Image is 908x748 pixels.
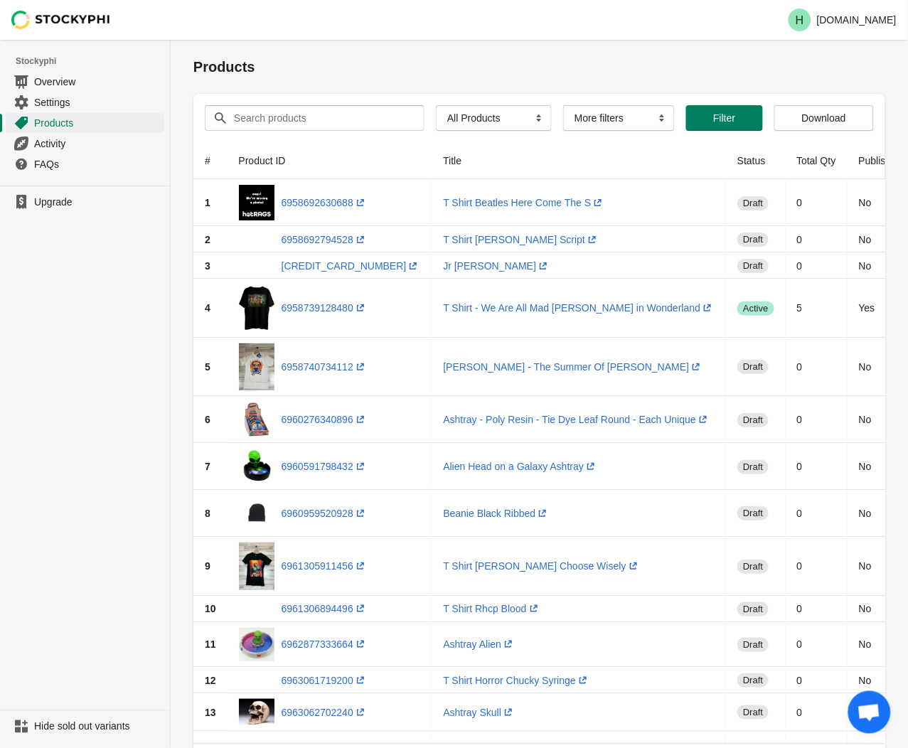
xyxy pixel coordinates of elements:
a: 6958740734112(opens a new window) [282,361,368,373]
span: 4 [205,302,210,314]
span: 11 [205,639,216,650]
span: 10 [205,603,216,614]
a: [CREDIT_CARD_NUMBER](opens a new window) [282,260,421,272]
span: 5 [205,361,210,373]
span: draft [737,602,769,616]
a: 6958692630688(opens a new window) [282,197,368,208]
img: image_34fcfe6c-a03d-4fd4-b16b-d63a27655cdf.jpg [239,543,274,590]
td: 0 [786,338,848,397]
span: Avatar with initials H [789,9,811,31]
span: 7 [205,461,210,472]
span: draft [737,360,769,374]
span: draft [737,673,769,688]
p: [DOMAIN_NAME] [817,14,897,26]
span: draft [737,196,769,210]
a: Upgrade [6,192,164,212]
button: Avatar with initials H[DOMAIN_NAME] [783,6,902,34]
img: 1110990101.jpg [239,628,274,662]
td: 0 [786,252,848,279]
div: Open chat [848,691,891,734]
a: Jr [PERSON_NAME](opens a new window) [443,260,550,272]
a: FAQs [6,154,164,174]
a: T Shirt [PERSON_NAME] Choose Wisely(opens a new window) [443,560,640,572]
td: 0 [786,490,848,537]
img: 501734.jpg [239,699,274,726]
span: Filter [713,112,735,124]
td: 0 [786,396,848,443]
td: 0 [786,537,848,596]
span: Products [34,116,161,130]
a: Overview [6,71,164,92]
td: 0 [786,443,848,490]
text: H [796,14,804,26]
input: Search products [233,105,399,131]
a: 6961306894496(opens a new window) [282,603,368,614]
a: 6958692794528(opens a new window) [282,234,368,245]
a: Ashtray Alien(opens a new window) [443,639,516,650]
span: 1 [205,197,210,208]
a: Alien Head on a Galaxy Ashtray(opens a new window) [443,461,598,472]
a: [PERSON_NAME] - The Summer Of [PERSON_NAME](opens a new window) [443,361,703,373]
th: Product ID [228,142,432,179]
span: Download [802,112,846,124]
th: Title [432,142,726,179]
td: 0 [786,596,848,622]
a: Settings [6,92,164,112]
a: 6960276340896(opens a new window) [282,414,368,425]
span: draft [737,233,769,247]
th: # [193,142,228,179]
img: image_de5f00f6-9874-42ea-bcb3-67a83f16a68c.jpg [239,343,274,391]
h1: Products [193,57,885,77]
a: 6958739128480(opens a new window) [282,302,368,314]
img: 503899.jpg [239,402,274,437]
button: Download [774,105,874,131]
span: 6 [205,414,210,425]
span: draft [737,705,769,720]
span: draft [737,259,769,273]
a: T Shirt Beatles Here Come The S(opens a new window) [443,197,605,208]
span: 12 [205,675,216,686]
span: draft [737,560,769,574]
a: 6960959520928(opens a new window) [282,508,368,519]
span: Overview [34,75,161,89]
img: Stockyphi [11,11,111,29]
a: Beanie Black Ribbed(opens a new window) [443,508,550,519]
a: 6963062702240(opens a new window) [282,707,368,718]
td: 5 [786,279,848,338]
img: 500298.png [239,284,274,332]
td: 0 [786,179,848,226]
img: 502747.png [239,496,274,531]
a: Activity [6,133,164,154]
a: T Shirt - We Are All Mad [PERSON_NAME] in Wonderland(opens a new window) [443,302,715,314]
span: draft [737,506,769,520]
a: 6962877333664(opens a new window) [282,639,368,650]
img: 502563.jpg [239,449,274,484]
span: Stockyphi [16,54,170,68]
button: Filter [686,105,762,131]
span: 9 [205,560,210,572]
a: T Shirt Rhcp Blood(opens a new window) [443,603,540,614]
span: 2 [205,234,210,245]
span: 13 [205,707,216,718]
img: missingphoto_7a24dcec-e92d-412d-8321-cee5b0539024.png [239,185,274,220]
span: Hide sold out variants [34,720,161,734]
a: 6961305911456(opens a new window) [282,560,368,572]
span: 3 [205,260,210,272]
a: Products [6,112,164,133]
td: 0 [786,622,848,668]
td: 0 [786,226,848,252]
span: active [737,301,774,316]
span: Settings [34,95,161,109]
a: Hide sold out variants [6,717,164,737]
span: draft [737,460,769,474]
a: 6960591798432(opens a new window) [282,461,368,472]
a: Ashtray Skull(opens a new window) [443,707,516,718]
a: T Shirt [PERSON_NAME] Script(opens a new window) [443,234,599,245]
span: FAQs [34,157,161,171]
a: Ashtray - Poly Resin - Tie Dye Leaf Round - Each Unique(opens a new window) [443,414,710,425]
a: 6963061719200(opens a new window) [282,675,368,686]
th: Total Qty [786,142,848,179]
span: Upgrade [34,195,161,209]
td: 0 [786,693,848,732]
span: 8 [205,508,210,519]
